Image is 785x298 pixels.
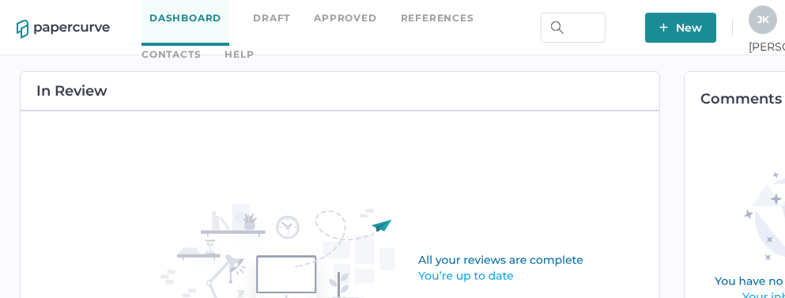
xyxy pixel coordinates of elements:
[17,20,110,39] img: papercurve-logo-colour.7244d18c.svg
[401,9,474,27] a: References
[645,13,716,43] button: New
[36,84,108,98] h2: In Review
[551,21,564,34] img: search.bf03fe8b.svg
[757,13,769,25] span: J K
[541,13,606,43] input: Search Workspace
[253,9,290,27] a: Draft
[659,23,668,32] img: plus-white.e19ec114.svg
[659,13,702,43] span: New
[314,9,376,27] a: Approved
[142,46,201,63] a: Contacts
[225,46,254,63] div: help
